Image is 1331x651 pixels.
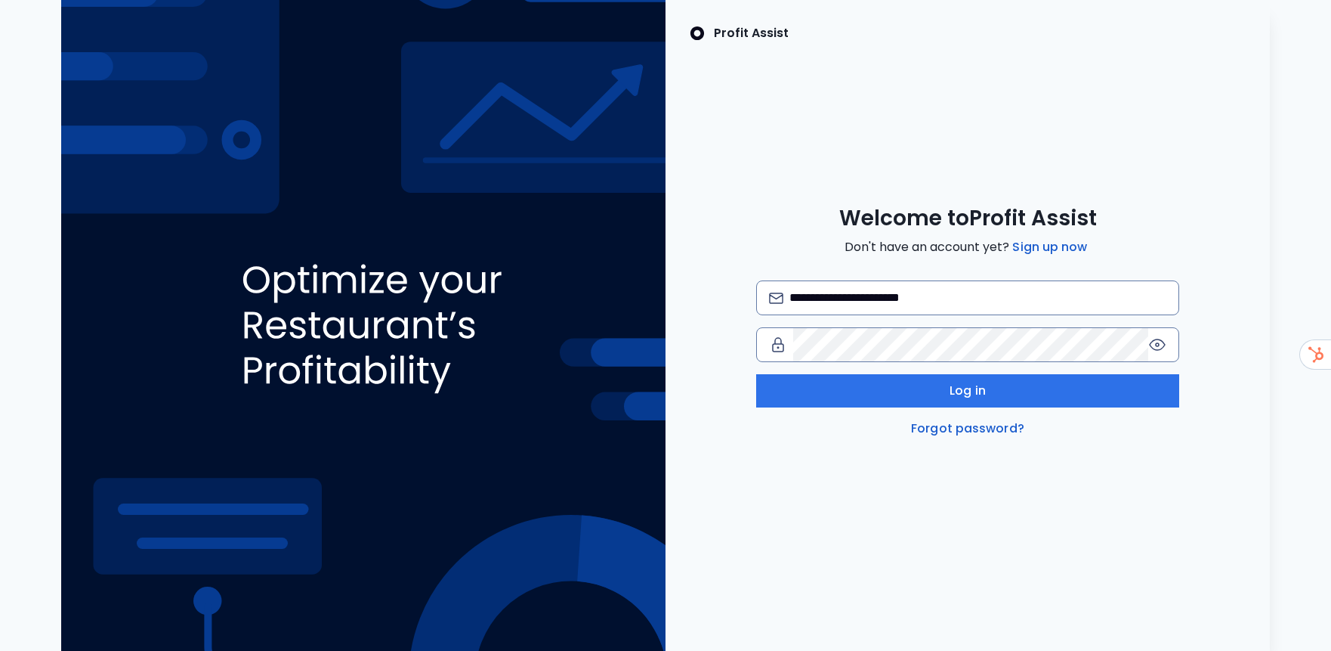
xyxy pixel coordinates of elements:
[839,205,1097,232] span: Welcome to Profit Assist
[845,238,1090,256] span: Don't have an account yet?
[1009,238,1090,256] a: Sign up now
[690,24,705,42] img: SpotOn Logo
[950,382,986,400] span: Log in
[908,420,1027,438] a: Forgot password?
[756,374,1179,408] button: Log in
[769,293,783,304] img: email
[714,24,789,42] p: Profit Assist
